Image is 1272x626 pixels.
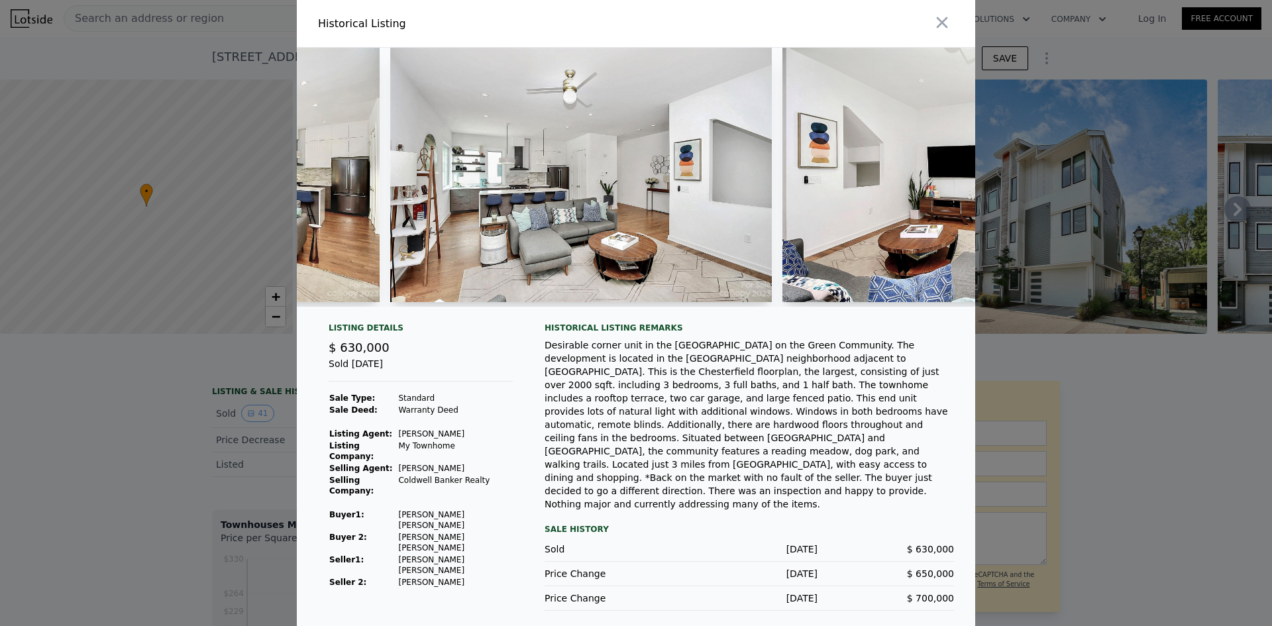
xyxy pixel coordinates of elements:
div: Historical Listing remarks [545,323,954,333]
td: [PERSON_NAME] [PERSON_NAME] [397,509,513,531]
strong: Buyer 1 : [329,510,364,519]
span: $ 700,000 [907,593,954,603]
td: [PERSON_NAME] [397,576,513,588]
strong: Listing Agent: [329,429,392,439]
td: Warranty Deed [397,404,513,416]
div: Listing Details [329,323,513,339]
strong: Buyer 2: [329,533,367,542]
div: Sale History [545,521,954,537]
td: Coldwell Banker Realty [397,474,513,497]
td: [PERSON_NAME] [PERSON_NAME] [397,554,513,576]
strong: Selling Agent: [329,464,393,473]
strong: Listing Company: [329,441,374,461]
span: $ 630,000 [329,340,390,354]
strong: Sale Type: [329,393,375,403]
img: Property Img [390,48,772,302]
div: Sold [DATE] [329,357,513,382]
strong: Seller 1 : [329,555,364,564]
td: My Townhome [397,440,513,462]
td: [PERSON_NAME] [397,428,513,440]
div: Price Change [545,592,681,605]
div: [DATE] [681,592,818,605]
td: [PERSON_NAME] [397,462,513,474]
strong: Sale Deed: [329,405,378,415]
td: Standard [397,392,513,404]
span: $ 650,000 [907,568,954,579]
div: [DATE] [681,567,818,580]
strong: Seller 2: [329,578,366,587]
strong: Selling Company: [329,476,374,496]
img: Property Img [782,48,1164,302]
div: [DATE] [681,543,818,556]
td: [PERSON_NAME] [PERSON_NAME] [397,531,513,554]
div: Historical Listing [318,16,631,32]
span: $ 630,000 [907,544,954,554]
div: Desirable corner unit in the [GEOGRAPHIC_DATA] on the Green Community. The development is located... [545,339,954,511]
div: Sold [545,543,681,556]
div: Price Change [545,567,681,580]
